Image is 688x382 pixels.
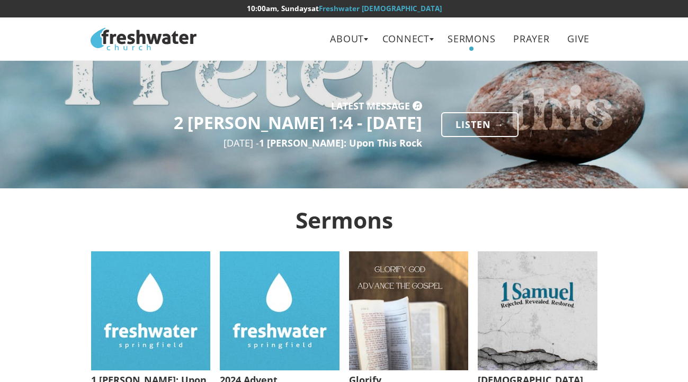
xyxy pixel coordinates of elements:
[91,5,597,13] h6: at
[91,136,422,150] p: [DATE] -
[91,28,196,50] img: Freshwater Church
[319,4,442,13] a: Freshwater [DEMOGRAPHIC_DATA]
[441,112,519,137] a: Listen →
[91,207,597,232] h2: Sermons
[374,27,437,51] a: Connect
[220,251,339,371] img: fc-default-1400.png
[323,27,372,51] a: About
[331,104,410,108] h5: Latest Message
[506,27,557,51] a: Prayer
[91,113,422,132] h3: 2 [PERSON_NAME] 1:4 - [DATE]
[259,137,422,149] span: 1 [PERSON_NAME]: Upon This Rock
[440,27,503,51] a: Sermons
[91,251,211,371] img: fc-default-1400.png
[349,251,469,371] img: Glorify-God-Advance-the-Gospel-square.png
[560,27,597,51] a: Give
[478,251,597,371] img: 1-Samuel-square.jpg
[247,4,311,13] time: 10:00am, Sundays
